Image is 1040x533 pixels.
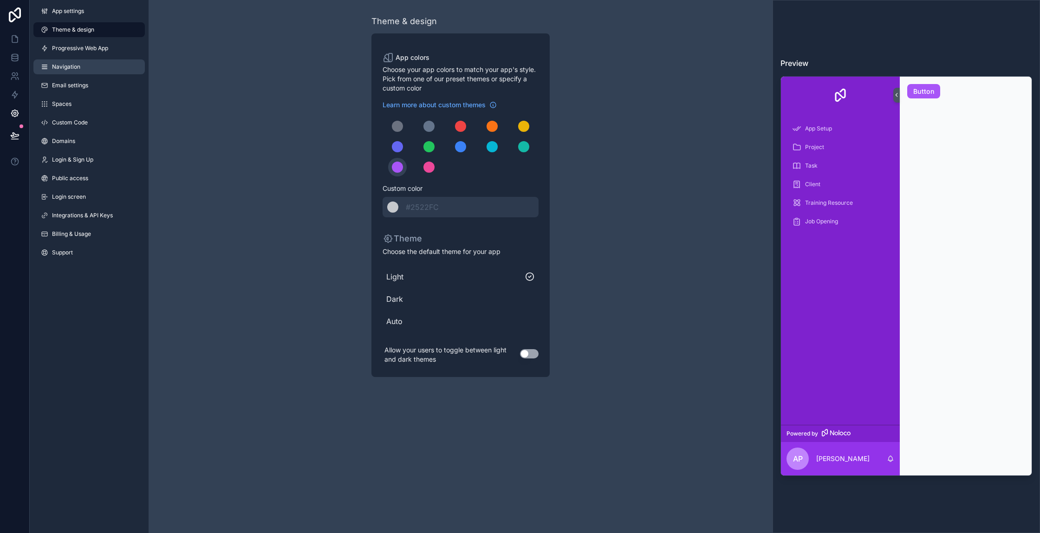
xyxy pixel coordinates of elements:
[781,114,900,425] div: scrollable content
[816,454,870,463] p: [PERSON_NAME]
[33,208,145,223] a: Integrations & API Keys
[406,202,439,212] span: #2522FC
[52,7,84,15] span: App settings
[33,227,145,241] a: Billing & Usage
[52,249,73,256] span: Support
[33,41,145,56] a: Progressive Web App
[383,100,486,110] span: Learn more about custom themes
[33,152,145,167] a: Login & Sign Up
[786,213,894,230] a: Job Opening
[371,15,437,28] div: Theme & design
[805,143,824,151] span: Project
[786,176,894,193] a: Client
[781,425,900,442] a: Powered by
[386,293,535,305] span: Dark
[52,175,88,182] span: Public access
[52,100,71,108] span: Spaces
[33,78,145,93] a: Email settings
[907,84,940,99] button: Button
[786,157,894,174] a: Task
[780,58,1032,69] h3: Preview
[52,26,94,33] span: Theme & design
[33,134,145,149] a: Domains
[805,162,818,169] span: Task
[52,137,75,145] span: Domains
[33,171,145,186] a: Public access
[33,59,145,74] a: Navigation
[33,115,145,130] a: Custom Code
[805,218,838,225] span: Job Opening
[786,195,894,211] a: Training Resource
[33,4,145,19] a: App settings
[386,271,525,282] span: Light
[52,119,88,126] span: Custom Code
[52,82,88,89] span: Email settings
[786,139,894,156] a: Project
[793,453,803,464] span: AP
[383,247,539,256] span: Choose the default theme for your app
[33,22,145,37] a: Theme & design
[805,125,832,132] span: App Setup
[383,100,497,110] a: Learn more about custom themes
[786,120,894,137] a: App Setup
[33,97,145,111] a: Spaces
[805,199,853,207] span: Training Resource
[33,245,145,260] a: Support
[52,45,108,52] span: Progressive Web App
[383,344,520,366] p: Allow your users to toggle between light and dark themes
[383,184,531,193] span: Custom color
[833,88,848,103] img: App logo
[383,232,422,245] p: Theme
[33,189,145,204] a: Login screen
[52,212,113,219] span: Integrations & API Keys
[52,230,91,238] span: Billing & Usage
[396,53,429,62] span: App colors
[52,63,80,71] span: Navigation
[52,156,93,163] span: Login & Sign Up
[786,430,818,437] span: Powered by
[383,65,539,93] span: Choose your app colors to match your app's style. Pick from one of our preset themes or specify a...
[386,316,535,327] span: Auto
[52,193,86,201] span: Login screen
[805,181,820,188] span: Client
